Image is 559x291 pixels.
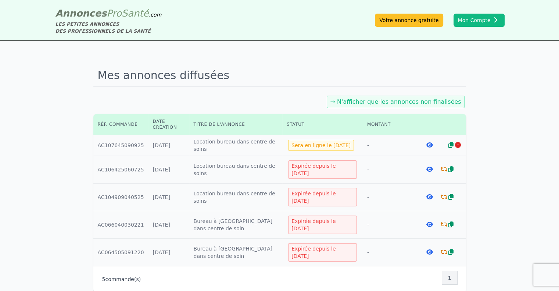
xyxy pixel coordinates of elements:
a: AnnoncesProSanté.com [55,8,162,19]
td: [DATE] [148,239,189,266]
td: - [363,184,415,211]
i: Dupliquer l'annonce [448,194,454,200]
td: Location bureau dans centre de soins [189,156,283,184]
th: Montant [363,114,415,135]
th: Titre de l'annonce [189,114,283,135]
td: Bureau à [GEOGRAPHIC_DATA] dans centre de soin [189,211,283,239]
td: AC106425060725 [93,156,148,184]
span: Pro [107,8,122,19]
a: → N'afficher que les annonces non finalisées [330,98,461,105]
button: Mon Compte [454,14,505,27]
i: Voir l'annonce [426,194,433,200]
i: Voir l'annonce [426,221,433,227]
div: Expirée depuis le [DATE] [288,188,357,206]
i: Renouveler la commande [441,194,447,200]
td: [DATE] [148,211,189,239]
td: Location bureau dans centre de soins [189,184,283,211]
i: Renouveler la commande [441,221,447,227]
td: Bureau à [GEOGRAPHIC_DATA] dans centre de soin [189,239,283,266]
i: Dupliquer l'annonce [448,166,454,172]
td: - [363,239,415,266]
i: Dupliquer l'annonce [448,249,454,255]
span: Santé [122,8,149,19]
div: Expirée depuis le [DATE] [288,243,357,262]
i: Voir l'annonce [426,166,433,172]
i: Voir l'annonce [426,142,433,148]
th: Réf. commande [93,114,148,135]
th: Statut [282,114,363,135]
a: Votre annonce gratuite [375,14,443,27]
td: - [363,135,415,156]
span: 5 [102,276,105,282]
i: Dupliquer l'annonce [448,142,454,148]
span: Annonces [55,8,107,19]
i: Voir l'annonce [426,249,433,255]
th: Date création [148,114,189,135]
span: 1 [448,274,451,281]
td: AC066040030221 [93,211,148,239]
span: .com [149,12,161,18]
td: AC107645090925 [93,135,148,156]
nav: Pagination [442,271,457,285]
td: - [363,156,415,184]
td: Location bureau dans centre de soins [189,135,283,156]
i: Arrêter la diffusion de l'annonce [455,142,461,148]
td: [DATE] [148,184,189,211]
td: [DATE] [148,135,189,156]
div: Expirée depuis le [DATE] [288,160,357,179]
td: - [363,211,415,239]
td: AC064505091220 [93,239,148,266]
h1: Mes annonces diffusées [93,64,466,87]
p: commande(s) [102,276,141,283]
div: Sera en ligne le [DATE] [288,140,354,151]
i: Renouveler la commande [441,166,447,172]
i: Dupliquer l'annonce [448,221,454,227]
div: Expirée depuis le [DATE] [288,216,357,234]
div: LES PETITES ANNONCES DES PROFESSIONNELS DE LA SANTÉ [55,21,162,35]
td: AC104909040525 [93,184,148,211]
td: [DATE] [148,156,189,184]
i: Renouveler la commande [441,249,447,255]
